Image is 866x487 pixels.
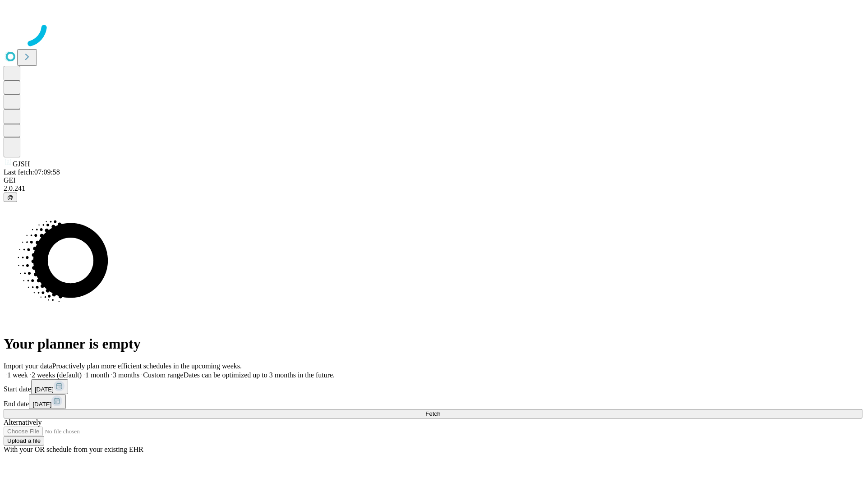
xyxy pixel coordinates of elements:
[4,379,862,394] div: Start date
[4,335,862,352] h1: Your planner is empty
[143,371,183,379] span: Custom range
[4,446,143,453] span: With your OR schedule from your existing EHR
[13,160,30,168] span: GJSH
[4,394,862,409] div: End date
[425,410,440,417] span: Fetch
[7,371,28,379] span: 1 week
[4,176,862,184] div: GEI
[113,371,139,379] span: 3 months
[32,371,82,379] span: 2 weeks (default)
[4,409,862,418] button: Fetch
[4,184,862,193] div: 2.0.241
[184,371,335,379] span: Dates can be optimized up to 3 months in the future.
[4,193,17,202] button: @
[4,362,52,370] span: Import your data
[4,168,60,176] span: Last fetch: 07:09:58
[4,436,44,446] button: Upload a file
[32,401,51,408] span: [DATE]
[31,379,68,394] button: [DATE]
[85,371,109,379] span: 1 month
[35,386,54,393] span: [DATE]
[29,394,66,409] button: [DATE]
[7,194,14,201] span: @
[52,362,242,370] span: Proactively plan more efficient schedules in the upcoming weeks.
[4,418,41,426] span: Alternatively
